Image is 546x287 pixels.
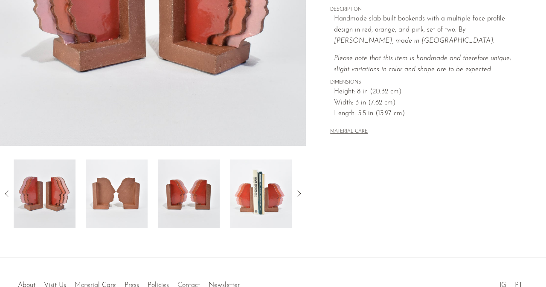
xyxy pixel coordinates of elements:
span: Width: 3 in (7.62 cm) [334,98,522,109]
button: MATERIAL CARE [330,129,368,135]
img: Profile Bookends in Multi [14,159,76,228]
span: DESCRIPTION [330,6,522,14]
img: Profile Bookends in Multi [158,159,220,228]
img: Profile Bookends in Multi [86,159,148,228]
img: Profile Bookends in Multi [230,159,292,228]
p: Handmade slab-built bookends with a multiple face profile design in red, orange, and pink, set of... [334,14,522,46]
em: y [PERSON_NAME], made in [GEOGRAPHIC_DATA]. [334,26,494,44]
span: Height: 8 in (20.32 cm) [334,87,522,98]
span: Length: 5.5 in (13.97 cm) [334,108,522,119]
span: DIMENSIONS [330,79,522,87]
em: Please note that this item is handmade and therefore unique; slight variations in color and shape... [334,55,511,73]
